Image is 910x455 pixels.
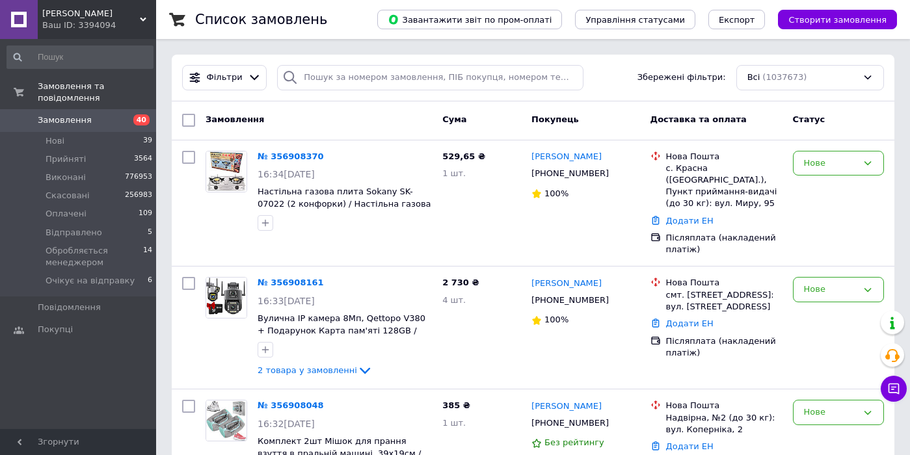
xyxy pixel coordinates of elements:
[38,324,73,335] span: Покупці
[388,14,552,25] span: Завантажити звіт по пром-оплаті
[575,10,695,29] button: Управління статусами
[666,277,783,289] div: Нова Пошта
[442,151,485,161] span: 529,65 ₴
[258,419,315,429] span: 16:32[DATE]
[666,151,783,162] div: Нова Пошта
[544,188,569,198] span: 100%
[442,418,466,428] span: 1 шт.
[258,365,357,375] span: 2 товара у замовленні
[529,415,611,432] div: [PHONE_NUMBER]
[804,406,857,419] div: Нове
[650,114,747,124] span: Доставка та оплата
[125,190,152,201] span: 256983
[38,114,92,126] span: Замовлення
[46,245,143,268] span: Обробляється менеджером
[666,318,714,328] a: Додати ЕН
[46,153,86,165] span: Прийняті
[258,365,373,375] a: 2 товара у замовленні
[544,437,604,447] span: Без рейтингу
[38,81,156,104] span: Замовлення та повідомлення
[206,151,247,192] img: Фото товару
[585,15,685,25] span: Управління статусами
[778,10,897,29] button: Створити замовлення
[46,135,64,147] span: Нові
[148,227,152,239] span: 5
[42,8,140,19] span: HUGO
[46,208,87,220] span: Оплачені
[666,162,783,210] div: с. Красна ([GEOGRAPHIC_DATA].), Пункт приймання-видачі (до 30 кг): вул. Миру, 95
[258,296,315,306] span: 16:33[DATE]
[206,151,247,192] a: Фото товару
[258,313,425,359] a: Вулична IP камера 8Мп, Qettopo V380 + Подарунок Карта пам'яті 128GB / Поворотна WiFi камера спост...
[637,71,726,84] span: Збережені фільтри:
[258,400,324,410] a: № 356908048
[207,71,243,84] span: Фільтри
[195,12,327,27] h1: Список замовлень
[719,15,755,25] span: Експорт
[38,302,101,313] span: Повідомлення
[258,151,324,161] a: № 356908370
[143,245,152,268] span: 14
[529,292,611,309] div: [PHONE_NUMBER]
[442,114,466,124] span: Cума
[277,65,583,90] input: Пошук за номером замовлення, ПІБ покупця, номером телефону, Email, номером накладної
[804,283,857,296] div: Нове
[762,72,807,82] span: (1037673)
[258,278,324,287] a: № 356908161
[148,275,152,287] span: 6
[258,169,315,179] span: 16:34[DATE]
[133,114,150,125] span: 40
[531,278,602,290] a: [PERSON_NAME]
[46,227,102,239] span: Відправлено
[134,153,152,165] span: 3564
[377,10,562,29] button: Завантажити звіт по пром-оплаті
[666,441,714,451] a: Додати ЕН
[666,289,783,313] div: смт. [STREET_ADDRESS]: вул. [STREET_ADDRESS]
[206,278,247,318] img: Фото товару
[788,15,887,25] span: Створити замовлення
[442,168,466,178] span: 1 шт.
[747,71,760,84] span: Всі
[531,151,602,163] a: [PERSON_NAME]
[206,277,247,318] a: Фото товару
[46,190,90,201] span: Скасовані
[442,278,479,287] span: 2 730 ₴
[206,400,247,441] img: Фото товару
[881,376,907,402] button: Чат з покупцем
[804,157,857,170] div: Нове
[531,114,579,124] span: Покупець
[544,315,569,324] span: 100%
[529,165,611,182] div: [PHONE_NUMBER]
[666,412,783,435] div: Надвірна, №2 (до 30 кг): вул. Коперніка, 2
[139,208,152,220] span: 109
[7,45,154,69] input: Пошук
[666,400,783,411] div: Нова Пошта
[206,400,247,441] a: Фото товару
[125,172,152,183] span: 776953
[666,335,783,359] div: Післяплата (накладений платіж)
[666,232,783,255] div: Післяплата (накладений платіж)
[793,114,825,124] span: Статус
[442,295,466,305] span: 4 шт.
[258,187,431,220] a: Настільна газова плита Sokany SK-07022 (2 конфорки) / Настільна газова конфорка
[765,14,897,24] a: Створити замовлення
[666,216,714,226] a: Додати ЕН
[143,135,152,147] span: 39
[46,172,86,183] span: Виконані
[46,275,135,287] span: Очікує на відправку
[206,114,264,124] span: Замовлення
[442,400,470,410] span: 385 ₴
[531,400,602,413] a: [PERSON_NAME]
[708,10,766,29] button: Експорт
[42,19,156,31] div: Ваш ID: 3394094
